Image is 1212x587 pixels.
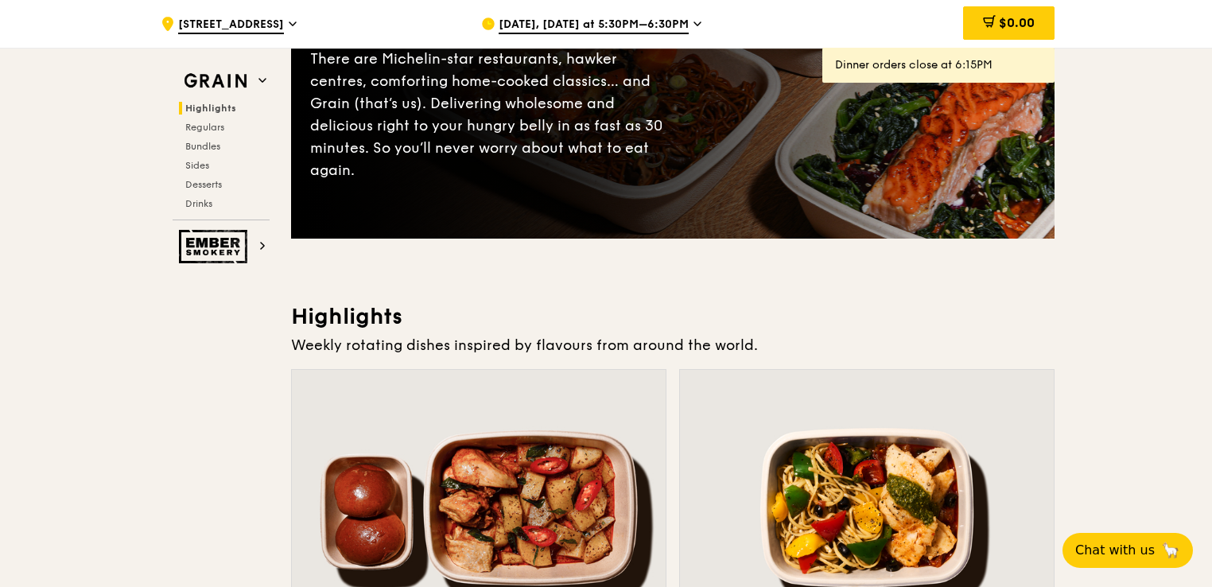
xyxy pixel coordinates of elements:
[1161,541,1180,560] span: 🦙
[185,103,236,114] span: Highlights
[835,57,1042,73] div: Dinner orders close at 6:15PM
[291,302,1055,331] h3: Highlights
[185,141,220,152] span: Bundles
[310,48,673,181] div: There are Michelin-star restaurants, hawker centres, comforting home-cooked classics… and Grain (...
[179,230,252,263] img: Ember Smokery web logo
[499,17,689,34] span: [DATE], [DATE] at 5:30PM–6:30PM
[185,160,209,171] span: Sides
[178,17,284,34] span: [STREET_ADDRESS]
[185,198,212,209] span: Drinks
[291,334,1055,356] div: Weekly rotating dishes inspired by flavours from around the world.
[185,179,222,190] span: Desserts
[999,15,1035,30] span: $0.00
[1062,533,1193,568] button: Chat with us🦙
[185,122,224,133] span: Regulars
[179,67,252,95] img: Grain web logo
[1075,541,1155,560] span: Chat with us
